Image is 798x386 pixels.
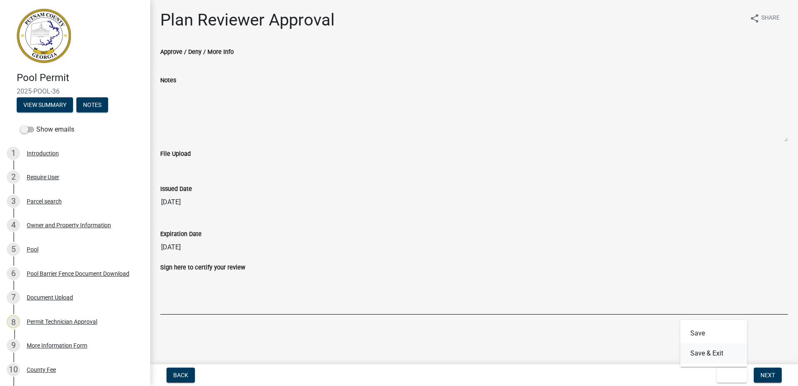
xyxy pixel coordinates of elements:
[27,271,129,277] div: Pool Barrier Fence Document Download
[17,72,144,84] h4: Pool Permit
[27,295,73,300] div: Document Upload
[7,147,20,160] div: 1
[160,78,176,84] label: Notes
[160,151,191,157] label: File Upload
[680,323,747,343] button: Save
[160,186,192,192] label: Issued Date
[173,372,188,378] span: Back
[7,170,20,184] div: 2
[76,102,108,109] wm-modal-confirm: Notes
[7,315,20,328] div: 8
[7,195,20,208] div: 3
[17,9,71,63] img: Putnam County, Georgia
[7,339,20,352] div: 9
[17,87,134,95] span: 2025-POOL-36
[723,372,735,378] span: Exit
[20,124,74,135] label: Show emails
[76,97,108,112] button: Notes
[760,372,775,378] span: Next
[27,246,38,252] div: Pool
[27,367,56,373] div: County Fee
[7,291,20,304] div: 7
[750,13,760,23] i: share
[27,319,97,325] div: Permit Technician Approval
[17,102,73,109] wm-modal-confirm: Summary
[27,174,59,180] div: Require User
[754,368,782,383] button: Next
[7,363,20,376] div: 10
[27,150,59,156] div: Introduction
[160,265,245,271] label: Sign here to certify your review
[717,368,747,383] button: Exit
[761,13,780,23] span: Share
[27,198,62,204] div: Parcel search
[7,267,20,280] div: 6
[27,343,87,348] div: More Information Form
[743,10,786,26] button: shareShare
[7,243,20,256] div: 5
[160,49,234,55] label: Approve / Deny / More Info
[27,222,111,228] div: Owner and Property Information
[7,218,20,232] div: 4
[680,320,747,367] div: Exit
[160,231,202,237] label: Expiration Date
[17,97,73,112] button: View Summary
[680,343,747,363] button: Save & Exit
[167,368,195,383] button: Back
[160,10,335,30] h1: Plan Reviewer Approval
